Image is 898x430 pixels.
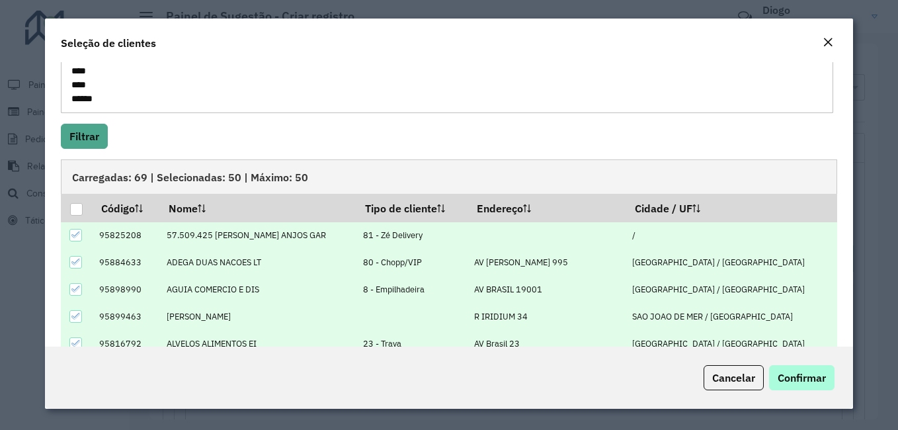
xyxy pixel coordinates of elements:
[356,222,468,249] td: 81 - Zé Delivery
[769,365,835,390] button: Confirmar
[819,34,837,52] button: Close
[356,330,468,357] td: 23 - Trava
[356,194,468,222] th: Tipo de cliente
[626,303,837,330] td: SAO JOAO DE MER / [GEOGRAPHIC_DATA]
[704,365,764,390] button: Cancelar
[61,159,837,194] div: Carregadas: 69 | Selecionadas: 50 | Máximo: 50
[626,249,837,276] td: [GEOGRAPHIC_DATA] / [GEOGRAPHIC_DATA]
[356,249,468,276] td: 80 - Chopp/VIP
[626,330,837,357] td: [GEOGRAPHIC_DATA] / [GEOGRAPHIC_DATA]
[468,194,626,222] th: Endereço
[468,249,626,276] td: AV [PERSON_NAME] 995
[626,222,837,249] td: /
[92,303,159,330] td: 95899463
[626,194,837,222] th: Cidade / UF
[823,37,833,48] em: Fechar
[468,330,626,357] td: AV Brasil 23
[92,222,159,249] td: 95825208
[92,330,159,357] td: 95816792
[92,249,159,276] td: 95884633
[778,371,826,384] span: Confirmar
[160,330,356,357] td: ALVELOS ALIMENTOS EI
[61,35,156,51] h4: Seleção de clientes
[160,222,356,249] td: 57.509.425 [PERSON_NAME] ANJOS GAR
[160,303,356,330] td: [PERSON_NAME]
[626,276,837,303] td: [GEOGRAPHIC_DATA] / [GEOGRAPHIC_DATA]
[712,371,755,384] span: Cancelar
[160,276,356,303] td: AGUIA COMERCIO E DIS
[468,303,626,330] td: R IRIDIUM 34
[468,276,626,303] td: AV BRASIL 19001
[356,276,468,303] td: 8 - Empilhadeira
[92,276,159,303] td: 95898990
[160,194,356,222] th: Nome
[61,124,108,149] button: Filtrar
[92,194,159,222] th: Código
[160,249,356,276] td: ADEGA DUAS NACOES LT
